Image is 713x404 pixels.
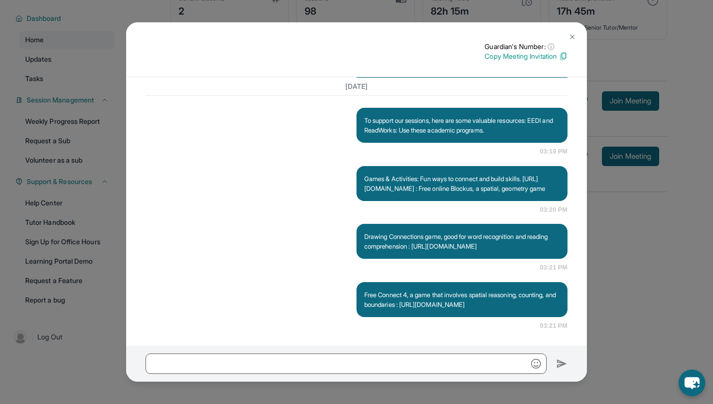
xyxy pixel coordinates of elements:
[679,370,705,396] button: chat-button
[485,42,567,51] p: Guardian's Number:
[540,205,567,215] span: 03:20 PM
[540,147,567,156] span: 03:19 PM
[548,42,554,51] span: ⓘ
[364,290,560,309] p: Free Connect 4, a game that involves spatial reasoning, counting, and boundaries : [URL][DOMAIN_N...
[559,52,567,61] img: Copy Icon
[531,359,541,369] img: Emoji
[540,263,567,272] span: 03:21 PM
[364,174,560,193] p: Games & Activities: Fun ways to connect and build skills. [URL][DOMAIN_NAME] : Free online Blocku...
[485,51,567,61] p: Copy Meeting Invitation
[146,81,567,91] h3: [DATE]
[556,358,567,370] img: Send icon
[364,116,560,135] p: To support our sessions, here are some valuable resources: EEDI and ReadWorks: Use these academic...
[540,321,567,331] span: 03:21 PM
[568,33,576,41] img: Close Icon
[364,232,560,251] p: Drawing Connections game, good for word recognition and reading comprehension : [URL][DOMAIN_NAME]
